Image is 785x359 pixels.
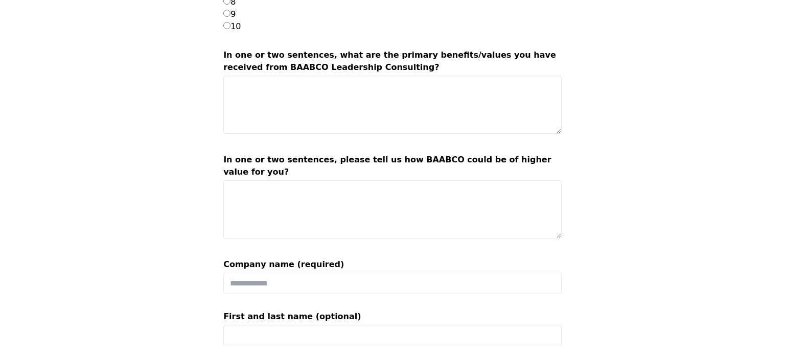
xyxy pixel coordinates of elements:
label: Company name (required) [223,258,562,273]
label: In one or two sentences, what are the primary benefits/values you have received from BAABCO Leade... [223,49,562,76]
label: First and last name (optional) [223,310,562,325]
label: 9 [223,9,236,19]
label: 10 [223,21,241,31]
input: 9 [223,10,230,17]
input: 10 [223,22,230,29]
label: In one or two sentences, please tell us how BAABCO could be of higher value for you? [223,154,562,180]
